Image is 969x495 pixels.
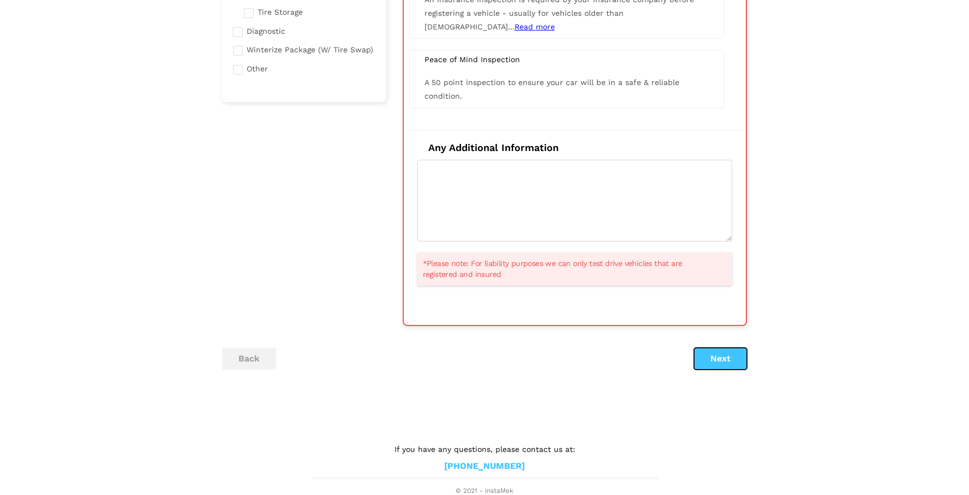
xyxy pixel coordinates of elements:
span: A 50 point inspection to ensure your car will be in a safe & reliable condition. [424,78,679,100]
button: Next [694,348,747,370]
button: back [222,348,276,370]
h4: Any Additional Information [417,142,732,154]
a: [PHONE_NUMBER] [444,461,525,472]
div: Peace of Mind Inspection [416,55,717,64]
span: *Please note: For liability purposes we can only test drive vehicles that are registered and insured [423,258,713,280]
p: If you have any questions, please contact us at: [313,443,656,455]
span: Read more [515,22,555,31]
